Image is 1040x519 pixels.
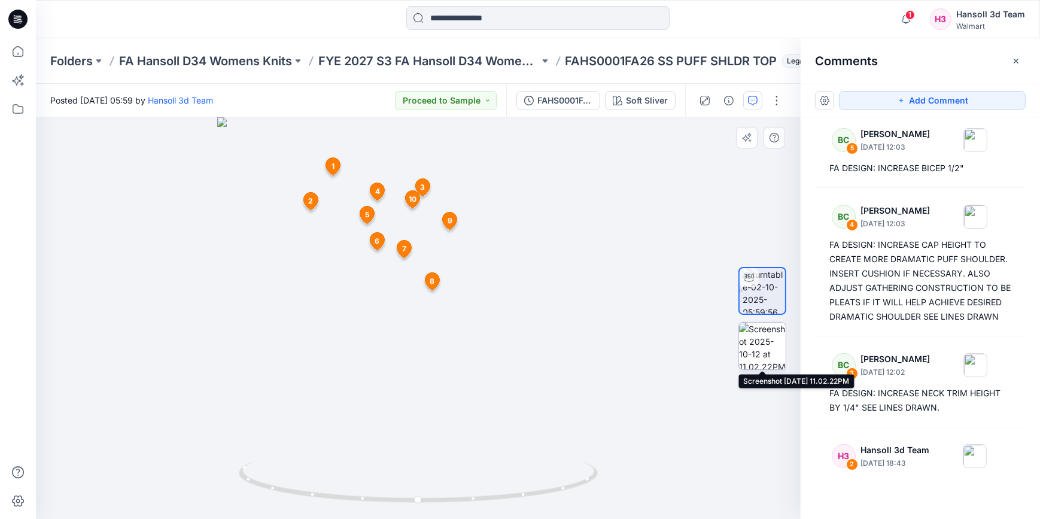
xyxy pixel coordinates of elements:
[565,53,777,69] p: FAHS0001FA26 SS PUFF SHLDR TOP
[626,94,668,107] div: Soft Sliver
[829,386,1011,415] div: FA DESIGN: INCREASE NECK TRIM HEIGHT BY 1/4" SEE LINES DRAWN.
[860,127,930,141] p: [PERSON_NAME]
[846,142,858,154] div: 5
[860,141,930,153] p: [DATE] 12:03
[217,117,619,519] img: eyJhbGciOiJIUzI1NiIsImtpZCI6IjAiLCJzbHQiOiJzZXMiLCJ0eXAiOiJKV1QifQ.eyJkYXRhIjp7InR5cGUiOiJzdG9yYW...
[860,204,930,218] p: [PERSON_NAME]
[832,444,856,468] div: H3
[537,94,592,107] div: FAHS0001FA26_MPCI SC_SS PUFF SHLDR TOP
[777,53,837,69] button: Legacy Style
[318,53,539,69] a: FYE 2027 S3 FA Hansoll D34 Womens Knits
[860,352,930,366] p: [PERSON_NAME]
[739,323,786,369] img: Screenshot 2025-10-12 at 11.02.22PM
[832,128,856,152] div: BC
[829,238,1011,324] div: FA DESIGN: INCREASE CAP HEIGHT TO CREATE MORE DRAMATIC PUFF SHOULDER. INSERT CUSHION IF NECESSARY...
[782,54,837,68] span: Legacy Style
[846,219,858,231] div: 4
[50,94,213,107] span: Posted [DATE] 05:59 by
[930,8,951,30] div: H3
[743,268,785,314] img: turntable-02-10-2025-05:59:56
[860,443,929,457] p: Hansoll 3d Team
[815,54,878,68] h2: Comments
[832,353,856,377] div: BC
[119,53,292,69] a: FA Hansoll D34 Womens Knits
[860,457,929,469] p: [DATE] 18:43
[832,205,856,229] div: BC
[829,161,1011,175] div: FA DESIGN: INCREASE BICEP 1/2"
[719,91,738,110] button: Details
[860,218,930,230] p: [DATE] 12:03
[846,368,858,380] div: 3
[148,95,213,105] a: Hansoll 3d Team
[956,22,1025,31] div: Walmart
[50,53,93,69] a: Folders
[905,10,915,20] span: 1
[605,91,676,110] button: Soft Sliver
[839,91,1026,110] button: Add Comment
[860,366,930,378] p: [DATE] 12:02
[846,459,858,471] div: 2
[516,91,600,110] button: FAHS0001FA26_MPCI SC_SS PUFF SHLDR TOP
[956,7,1025,22] div: Hansoll 3d Team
